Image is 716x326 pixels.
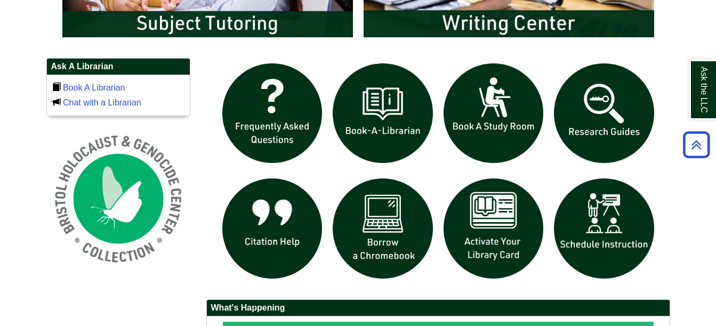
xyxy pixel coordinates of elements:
[549,58,659,169] img: Research Guides icon links to research guides web page
[327,58,438,169] img: Book a Librarian icon links to book a librarian web page
[63,83,125,92] a: Book A Librarian
[63,98,141,107] a: Chat with a Librarian
[217,58,659,289] div: slideshow
[438,173,549,284] img: activate Library Card icon links to form to activate student ID into library card
[217,173,328,284] img: citation help icon links to citation help guide page
[46,127,190,271] img: Holocaust and Genocide Collection
[47,59,190,75] h2: Ask A Librarian
[217,58,328,169] img: frequently asked questions
[679,137,713,152] a: Back to Top
[438,58,549,169] img: book a study room icon links to book a study room web page
[207,300,670,316] h2: What's Happening
[327,173,438,284] img: Borrow a chromebook icon links to the borrow a chromebook web page
[549,173,659,284] img: For faculty. Schedule Library Instruction icon links to form.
